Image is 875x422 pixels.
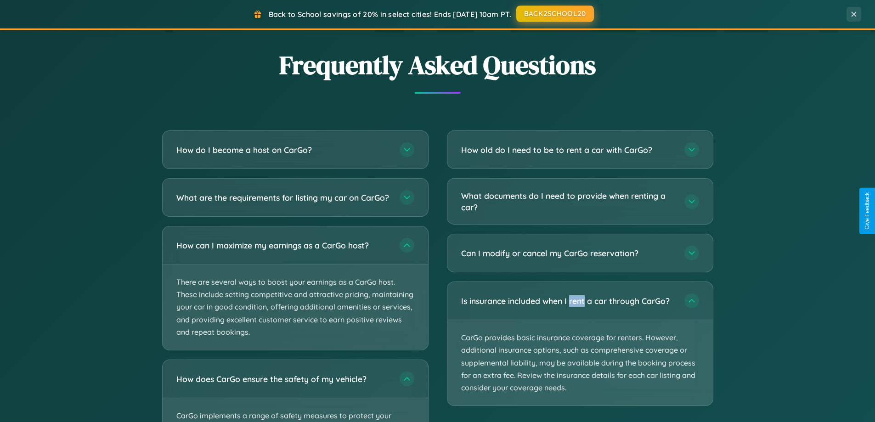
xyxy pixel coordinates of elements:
p: CarGo provides basic insurance coverage for renters. However, additional insurance options, such ... [447,320,713,405]
h3: Can I modify or cancel my CarGo reservation? [461,248,675,259]
h3: Is insurance included when I rent a car through CarGo? [461,295,675,307]
h3: How old do I need to be to rent a car with CarGo? [461,144,675,156]
button: BACK2SCHOOL20 [516,6,594,22]
h3: How do I become a host on CarGo? [176,144,390,156]
h3: How does CarGo ensure the safety of my vehicle? [176,373,390,385]
h3: What are the requirements for listing my car on CarGo? [176,192,390,203]
div: Give Feedback [864,192,870,230]
p: There are several ways to boost your earnings as a CarGo host. These include setting competitive ... [163,264,428,350]
h3: What documents do I need to provide when renting a car? [461,190,675,213]
span: Back to School savings of 20% in select cities! Ends [DATE] 10am PT. [269,10,511,19]
h2: Frequently Asked Questions [162,47,713,83]
h3: How can I maximize my earnings as a CarGo host? [176,240,390,251]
